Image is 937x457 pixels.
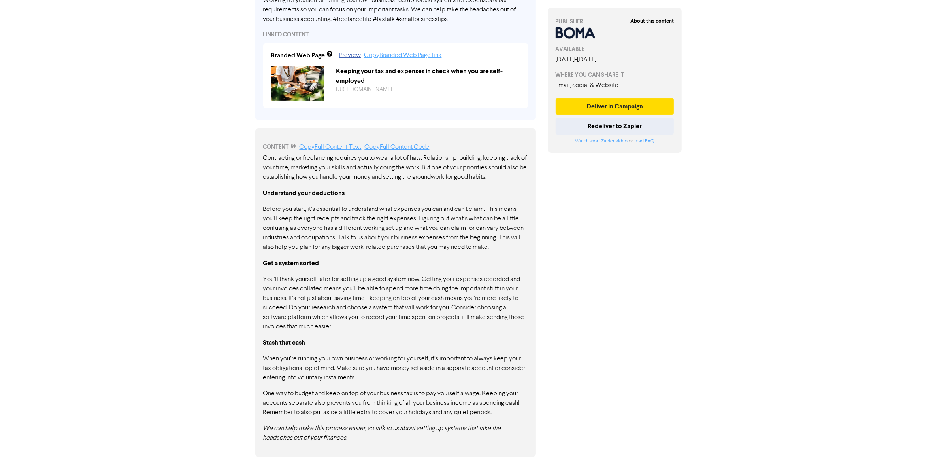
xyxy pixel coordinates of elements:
[263,189,345,197] strong: Understand your deductions
[263,275,528,332] p: You’ll thank yourself later for setting up a good system now. Getting your expenses recorded and ...
[336,87,392,92] a: [URL][DOMAIN_NAME]
[556,138,674,145] div: or
[556,55,674,64] div: [DATE] - [DATE]
[263,354,528,383] p: When you’re running your own business or working for yourself, it’s important to always keep your...
[897,419,937,457] iframe: Chat Widget
[575,139,628,144] a: Watch short Zapier video
[556,45,674,53] div: AVAILABLE
[263,425,501,441] em: We can help make this process easier, so talk to us about setting up systems that take the headac...
[634,139,654,144] a: read FAQ
[330,85,526,94] div: https://public2.bomamarketing.com/cp/2EPhGVXftiosyK6k6ES8W2?sa=rplGCVFX
[630,18,674,24] strong: About this content
[263,259,319,267] strong: Get a system sorted
[364,52,442,59] a: Copy Branded Web Page link
[263,339,305,347] strong: Stash that cash
[339,52,361,59] a: Preview
[263,389,528,417] p: One way to budget and keep on top of your business tax is to pay yourself a wage. Keeping your ac...
[556,98,674,115] button: Deliver in Campaign
[263,154,528,182] p: Contracting or freelancing requires you to wear a lot of hats. Relationship-building, keeping tra...
[556,118,674,135] button: Redeliver to Zapier
[556,81,674,90] div: Email, Social & Website
[263,142,528,152] div: CONTENT
[556,71,674,79] div: WHERE YOU CAN SHARE IT
[365,144,430,150] a: Copy Full Content Code
[300,144,362,150] a: Copy Full Content Text
[263,30,528,39] div: LINKED CONTENT
[271,51,325,60] div: Branded Web Page
[556,17,674,26] div: PUBLISHER
[263,205,528,252] p: Before you start, it’s essential to understand what expenses you can and can’t claim. This means ...
[330,66,526,85] div: Keeping your tax and expenses in check when you are self-employed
